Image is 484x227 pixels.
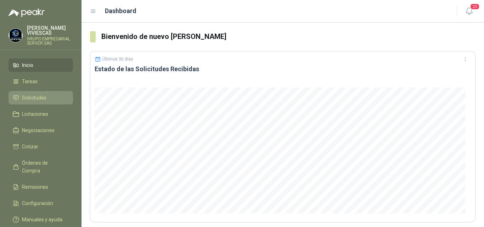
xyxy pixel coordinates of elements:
[22,183,48,191] span: Remisiones
[9,29,22,42] img: Company Logo
[22,126,55,134] span: Negociaciones
[22,94,46,102] span: Solicitudes
[22,110,48,118] span: Licitaciones
[9,156,73,177] a: Órdenes de Compra
[9,75,73,88] a: Tareas
[102,57,133,62] p: Últimos 30 días
[9,180,73,194] a: Remisiones
[470,3,480,10] span: 20
[9,124,73,137] a: Negociaciones
[101,31,475,42] h3: Bienvenido de nuevo [PERSON_NAME]
[22,143,38,151] span: Cotizar
[9,197,73,210] a: Configuración
[463,5,475,18] button: 20
[22,199,53,207] span: Configuración
[22,216,62,223] span: Manuales y ayuda
[22,61,33,69] span: Inicio
[9,107,73,121] a: Licitaciones
[22,78,38,85] span: Tareas
[9,140,73,153] a: Cotizar
[27,37,73,45] p: GRUPO EMPRESARIAL SERVER SAS
[105,6,136,16] h1: Dashboard
[27,25,73,35] p: [PERSON_NAME] VIVIESCAS
[9,213,73,226] a: Manuales y ayuda
[9,91,73,104] a: Solicitudes
[9,8,45,17] img: Logo peakr
[95,65,471,73] h3: Estado de las Solicitudes Recibidas
[9,58,73,72] a: Inicio
[22,159,66,175] span: Órdenes de Compra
